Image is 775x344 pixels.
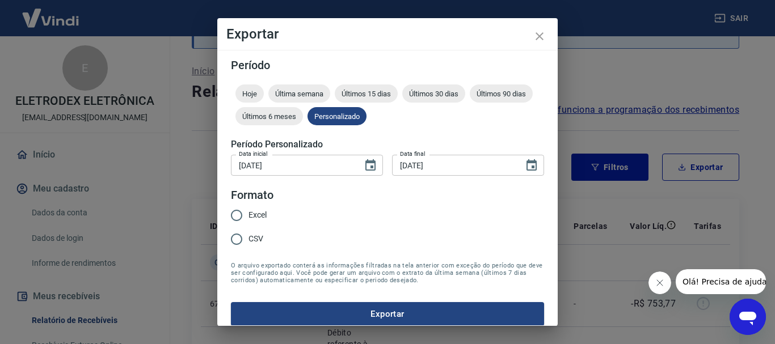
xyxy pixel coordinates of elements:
span: Excel [248,209,267,221]
h5: Período [231,60,544,71]
legend: Formato [231,187,273,203]
span: Últimos 15 dias [335,90,398,98]
span: Última semana [268,90,330,98]
div: Últimos 6 meses [235,107,303,125]
span: CSV [248,233,263,245]
h5: Período Personalizado [231,139,544,150]
iframe: Botão para abrir a janela de mensagens [730,299,766,335]
button: close [526,23,553,50]
input: DD/MM/YYYY [231,155,355,176]
label: Data final [400,150,426,158]
iframe: Fechar mensagem [648,271,671,294]
div: Última semana [268,84,330,103]
iframe: Mensagem da empresa [676,269,766,294]
span: Últimos 30 dias [402,90,465,98]
div: Personalizado [308,107,367,125]
button: Choose date, selected date is 20 de ago de 2025 [359,154,382,177]
span: O arquivo exportado conterá as informações filtradas na tela anterior com exceção do período que ... [231,262,544,284]
span: Últimos 90 dias [470,90,533,98]
span: Hoje [235,90,264,98]
button: Choose date, selected date is 21 de ago de 2025 [520,154,543,177]
button: Exportar [231,302,544,326]
span: Últimos 6 meses [235,112,303,121]
div: Últimos 30 dias [402,84,465,103]
div: Hoje [235,84,264,103]
input: DD/MM/YYYY [392,155,516,176]
span: Olá! Precisa de ajuda? [7,8,95,17]
div: Últimos 90 dias [470,84,533,103]
h4: Exportar [226,27,549,41]
span: Personalizado [308,112,367,121]
div: Últimos 15 dias [335,84,398,103]
label: Data inicial [239,150,268,158]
